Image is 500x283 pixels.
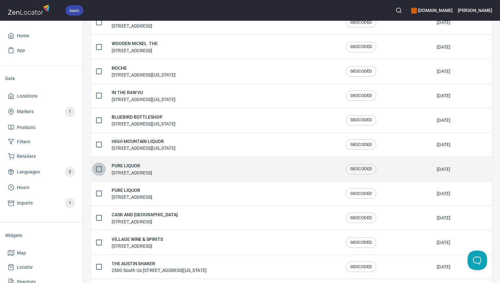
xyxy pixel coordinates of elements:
a: Products [5,120,78,135]
span: GEOCODED [346,264,376,270]
li: Widgets [5,228,78,243]
span: Retailers [17,152,36,160]
div: [DATE] [437,190,450,197]
a: Map [5,246,78,260]
h6: WOODEN NICKEL THE [112,40,158,47]
li: Data [5,71,78,86]
div: [STREET_ADDRESS][US_STATE] [112,89,176,102]
a: Languages2 [5,163,78,180]
div: [DATE] [437,215,450,221]
a: Retailers [5,149,78,164]
h6: IN THE RAW VU [112,89,176,96]
span: basic [66,7,83,14]
button: Search [392,3,406,18]
button: color-CE600E [411,8,417,14]
span: GEOCODED [346,44,376,50]
span: GEOCODED [346,240,376,246]
span: GEOCODED [346,142,376,148]
span: Locator [17,263,33,271]
span: Map [17,249,26,257]
div: [DATE] [437,44,450,50]
h6: BLUEBIRD BOTTLESHOP [112,113,176,121]
img: zenlocator [8,3,51,17]
div: [DATE] [437,117,450,124]
div: [DATE] [437,166,450,172]
div: [DATE] [437,141,450,148]
div: [STREET_ADDRESS] [112,40,158,53]
div: [STREET_ADDRESS] [112,236,163,249]
h6: NOCHE [112,65,176,72]
span: Imports [17,199,33,207]
span: Languages [17,168,40,176]
a: Locations [5,89,78,103]
span: GEOCODED [346,93,376,99]
span: GEOCODED [346,117,376,123]
h6: CASK AND [GEOGRAPHIC_DATA] [112,211,178,218]
span: GEOCODED [346,19,376,26]
a: Hours [5,180,78,195]
iframe: Help Scout Beacon - Open [468,251,487,270]
div: [DATE] [437,239,450,246]
div: [DATE] [437,19,450,26]
button: [PERSON_NAME] [458,3,492,18]
h6: PURE LIQUOR [112,187,152,194]
span: Home [17,32,29,40]
span: GEOCODED [346,215,376,221]
div: [STREET_ADDRESS] [112,211,178,225]
div: [STREET_ADDRESS][US_STATE] [112,65,176,78]
span: 2 [65,168,75,176]
a: Locator [5,260,78,275]
a: Home [5,29,78,43]
div: [DATE] [437,68,450,75]
span: 1 [65,199,75,207]
span: Hours [17,183,29,192]
h6: HIGH MOUNTAIN LIQUOR [112,138,176,145]
a: Filters [5,135,78,149]
div: [STREET_ADDRESS] [112,187,152,200]
div: [STREET_ADDRESS][US_STATE] [112,138,176,151]
div: [DATE] [437,92,450,99]
h6: PURE LIQUOR [112,162,152,169]
span: 1 [65,108,75,115]
h6: [DOMAIN_NAME] [411,7,452,14]
a: Imports1 [5,195,78,212]
span: Filters [17,138,30,146]
div: [STREET_ADDRESS] [112,16,152,29]
span: Markers [17,108,34,116]
div: basic [66,5,83,16]
span: Products [17,124,35,132]
div: Manage your apps [411,3,452,18]
div: [DATE] [437,264,450,270]
div: 2500 South Us [STREET_ADDRESS][US_STATE] [112,260,207,274]
span: Locations [17,92,37,100]
h6: [PERSON_NAME] [458,7,492,14]
span: GEOCODED [346,68,376,75]
h6: VILLAGE WINE & SPIRITS [112,236,163,243]
span: App [17,46,25,54]
span: GEOCODED [346,191,376,197]
div: [STREET_ADDRESS][US_STATE] [112,113,176,127]
a: Markers1 [5,103,78,120]
div: [STREET_ADDRESS] [112,162,152,176]
h6: THE AUSTIN SHAKER [112,260,207,267]
a: App [5,43,78,58]
span: GEOCODED [346,166,376,172]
